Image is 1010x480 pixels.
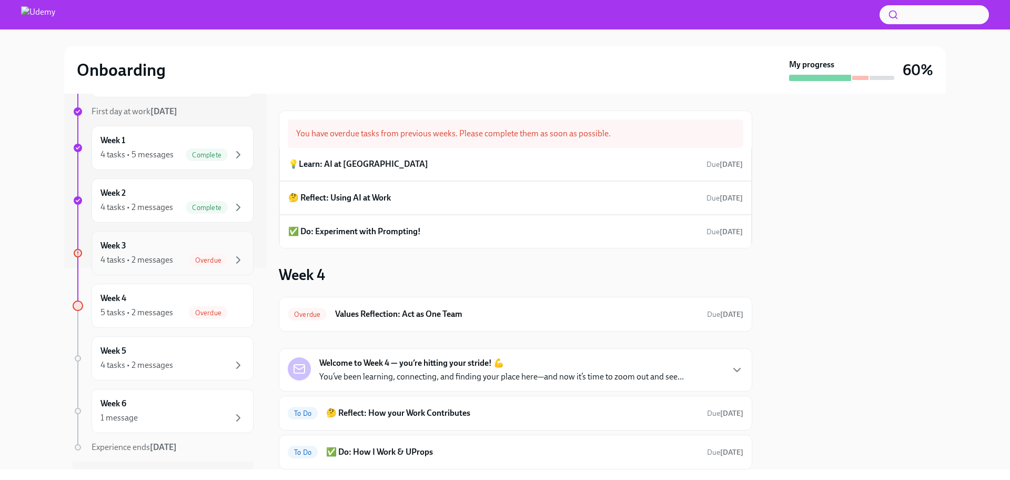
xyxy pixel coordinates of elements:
span: Due [707,409,743,418]
h6: 🤔 Reflect: Using AI at Work [288,192,391,204]
span: August 16th, 2025 13:00 [706,227,743,237]
div: 4 tasks • 2 messages [100,254,173,266]
strong: [DATE] [150,442,177,452]
span: Complete [186,151,228,159]
div: 4 tasks • 2 messages [100,359,173,371]
strong: [DATE] [720,310,743,319]
h6: Week 1 [100,135,125,146]
h6: 🤔 Reflect: How your Work Contributes [326,407,699,419]
strong: [DATE] [150,106,177,116]
a: To Do🤔 Reflect: How your Work ContributesDue[DATE] [288,405,743,422]
h6: Week 6 [100,398,126,409]
a: Week 24 tasks • 2 messagesComplete [73,178,254,223]
span: Overdue [189,256,228,264]
h6: Week 2 [100,187,126,199]
span: August 23rd, 2025 13:00 [707,447,743,457]
span: Due [706,160,743,169]
h3: Week 4 [279,265,325,284]
strong: [DATE] [720,227,743,236]
a: Week 45 tasks • 2 messagesOverdue [73,284,254,328]
span: First day at work [92,106,177,116]
span: Due [706,194,743,203]
h6: ✅ Do: How I Work & UProps [326,446,699,458]
a: Week 54 tasks • 2 messages [73,336,254,381]
h3: 60% [903,61,933,79]
span: To Do [288,448,318,456]
p: You’ve been learning, connecting, and finding your place here—and now it’s time to zoom out and s... [319,371,684,383]
strong: [DATE] [720,194,743,203]
a: To Do✅ Do: How I Work & UPropsDue[DATE] [288,444,743,461]
strong: [DATE] [720,448,743,457]
span: To Do [288,409,318,417]
span: Due [707,310,743,319]
strong: [DATE] [720,409,743,418]
span: August 19th, 2025 13:00 [707,309,743,319]
a: First day at work[DATE] [73,106,254,117]
div: 5 tasks • 2 messages [100,307,173,318]
img: Udemy [21,6,55,23]
a: OverdueValues Reflection: Act as One TeamDue[DATE] [288,306,743,323]
span: Overdue [288,311,327,318]
h6: ✅ Do: Experiment with Prompting! [288,226,421,237]
span: Experience ends [92,442,177,452]
h2: Onboarding [77,59,166,81]
h6: Week 5 [100,345,126,357]
h6: Values Reflection: Act as One Team [335,308,699,320]
a: Week 61 message [73,389,254,433]
div: 4 tasks • 5 messages [100,149,174,161]
div: You have overdue tasks from previous weeks. Please complete them as soon as possible. [288,119,743,148]
h6: 💡Learn: AI at [GEOGRAPHIC_DATA] [288,158,428,170]
div: 1 message [100,412,138,424]
strong: Welcome to Week 4 — you’re hitting your stride! 💪 [319,357,504,369]
a: Week 34 tasks • 2 messagesOverdue [73,231,254,275]
a: Week 14 tasks • 5 messagesComplete [73,126,254,170]
div: 4 tasks • 2 messages [100,202,173,213]
a: 💡Learn: AI at [GEOGRAPHIC_DATA]Due[DATE] [288,156,743,172]
span: August 16th, 2025 13:00 [706,193,743,203]
span: Due [707,448,743,457]
a: 🤔 Reflect: Using AI at WorkDue[DATE] [288,190,743,206]
span: August 23rd, 2025 13:00 [707,408,743,418]
strong: My progress [789,59,834,71]
span: Due [706,227,743,236]
h6: Week 3 [100,240,126,252]
h6: Week 4 [100,293,126,304]
span: Complete [186,204,228,212]
span: Overdue [189,309,228,317]
a: ✅ Do: Experiment with Prompting!Due[DATE] [288,224,743,239]
strong: [DATE] [720,160,743,169]
span: August 16th, 2025 13:00 [706,159,743,169]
